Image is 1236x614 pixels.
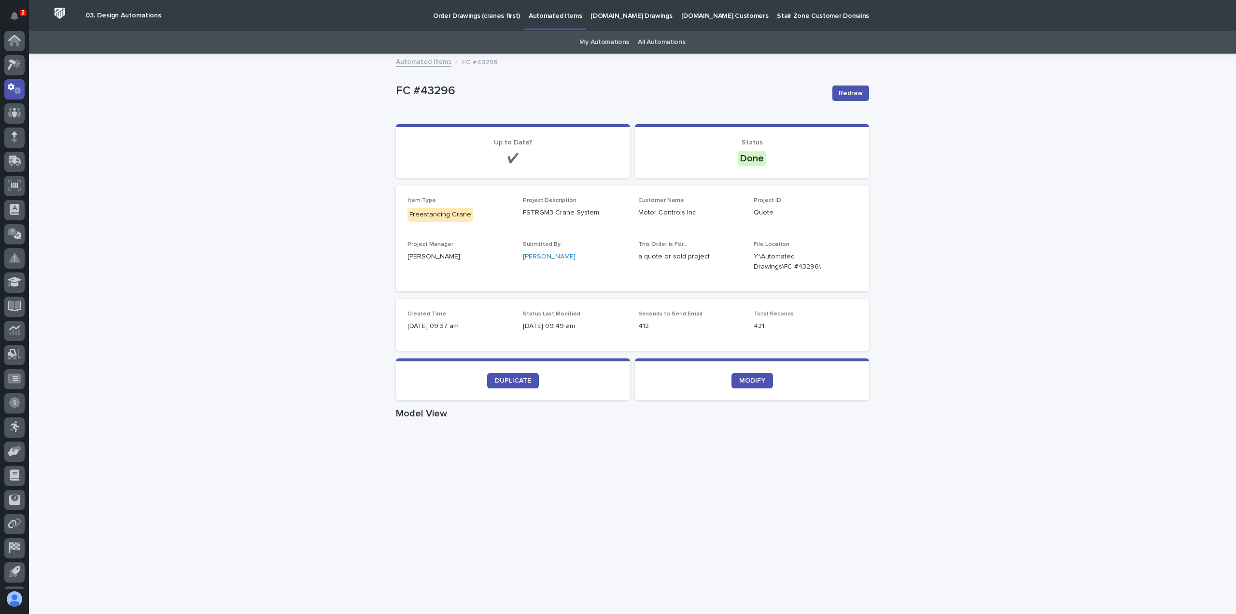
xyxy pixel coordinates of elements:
[638,252,742,262] p: a quote or sold project
[638,208,742,218] p: Motor Controls Inc
[495,377,531,384] span: DUPLICATE
[839,88,863,98] span: Redraw
[638,242,688,247] span: This Order is For...
[523,252,576,262] a: [PERSON_NAME]
[4,589,25,609] button: users-avatar
[407,242,453,247] span: Project Manager
[754,311,794,317] span: Total Seconds
[12,12,25,27] div: Notifications2
[407,321,511,331] p: [DATE] 09:37 am
[523,198,576,203] span: Project Description
[754,198,781,203] span: Project ID
[21,9,25,16] p: 2
[738,151,766,166] div: Done
[523,208,627,218] p: FSTRGM3 Crane System
[523,311,580,317] span: Status Last Modified
[579,31,629,54] a: My Automations
[754,242,789,247] span: File Location
[407,198,436,203] span: Item Type
[638,198,684,203] span: Customer Name
[51,4,69,22] img: Workspace Logo
[731,373,773,388] a: MODIFY
[832,86,869,101] button: Redraw
[462,56,498,67] p: FC #43296
[742,139,763,146] span: Status
[396,84,825,98] p: FC #43296
[638,31,685,54] a: All Automations
[638,321,742,331] p: 412
[85,12,161,20] h2: 03. Design Automations
[407,208,473,222] div: Freestanding Crane
[754,321,857,331] p: 421
[638,311,702,317] span: Seconds to Send Email
[396,408,869,419] h1: Model View
[739,377,765,384] span: MODIFY
[523,321,627,331] p: [DATE] 09:49 am
[4,6,25,26] button: Notifications
[407,252,511,262] p: [PERSON_NAME]
[754,208,857,218] p: Quote
[396,56,451,67] a: Automated Items
[407,153,618,164] p: ✔️
[754,252,834,272] : Y:\Automated Drawings\FC #43296\
[494,139,533,146] span: Up to Date?
[487,373,539,388] a: DUPLICATE
[523,242,561,247] span: Submitted By
[407,311,446,317] span: Created Time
